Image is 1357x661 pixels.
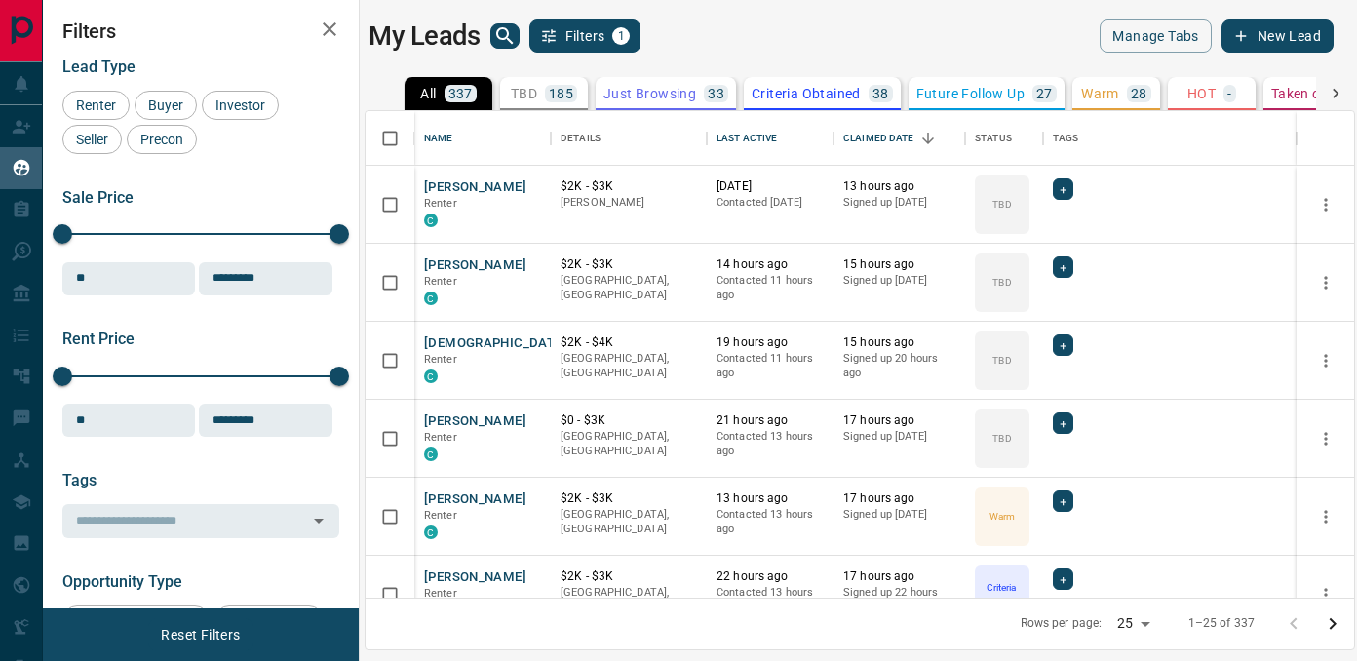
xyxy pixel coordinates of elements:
button: more [1311,424,1340,453]
h2: Filters [62,19,339,43]
div: + [1053,256,1073,278]
span: Lead Type [62,58,136,76]
p: $2K - $3K [561,256,697,273]
div: + [1053,412,1073,434]
p: Contacted 11 hours ago [717,273,824,303]
p: $0 - $3K [561,412,697,429]
p: Signed up [DATE] [843,429,955,445]
button: [PERSON_NAME] [424,490,526,509]
button: more [1311,190,1340,219]
p: Criteria Obtained [752,87,861,100]
span: + [1060,179,1066,199]
p: 19 hours ago [717,334,824,351]
p: 17 hours ago [843,412,955,429]
p: Contacted [DATE] [717,195,824,211]
p: [GEOGRAPHIC_DATA], [GEOGRAPHIC_DATA] [561,507,697,537]
button: [PERSON_NAME] [424,256,526,275]
span: Investor [209,97,272,113]
button: more [1311,580,1340,609]
p: Rows per page: [1021,615,1103,632]
div: Last Active [707,111,834,166]
div: Claimed Date [843,111,914,166]
div: Details [551,111,707,166]
div: condos.ca [424,292,438,305]
button: [PERSON_NAME] [424,568,526,587]
p: $2K - $3K [561,490,697,507]
p: 14 hours ago [717,256,824,273]
p: $2K - $3K [561,178,697,195]
div: Name [414,111,551,166]
p: 27 [1036,87,1053,100]
p: - [1227,87,1231,100]
span: Opportunity Type [62,572,182,591]
span: + [1060,491,1066,511]
span: Renter [424,275,457,288]
button: [DEMOGRAPHIC_DATA][PERSON_NAME] [424,334,670,353]
div: Buyer [135,91,197,120]
p: Signed up [DATE] [843,507,955,523]
p: 185 [549,87,573,100]
span: Seller [69,132,115,147]
p: Contacted 13 hours ago [717,429,824,459]
span: Renter [424,509,457,522]
p: 337 [448,87,473,100]
span: + [1060,257,1066,277]
p: 17 hours ago [843,568,955,585]
div: Claimed Date [834,111,965,166]
p: $2K - $3K [561,568,697,585]
p: Signed up 20 hours ago [843,351,955,381]
p: Signed up [DATE] [843,273,955,289]
div: + [1053,568,1073,590]
p: Criteria Obtained [977,580,1027,609]
button: Sort [914,125,942,152]
div: Details [561,111,601,166]
button: Filters1 [529,19,641,53]
p: 13 hours ago [717,490,824,507]
p: 1–25 of 337 [1188,615,1255,632]
button: Go to next page [1313,604,1352,643]
p: $2K - $4K [561,334,697,351]
button: more [1311,346,1340,375]
div: Tags [1053,111,1079,166]
p: Warm [989,509,1015,524]
p: Warm [1081,87,1119,100]
span: Renter [424,431,457,444]
span: Buyer [141,97,190,113]
p: [GEOGRAPHIC_DATA], [GEOGRAPHIC_DATA] [561,273,697,303]
p: 38 [872,87,889,100]
button: Manage Tabs [1100,19,1211,53]
div: Name [424,111,453,166]
div: condos.ca [424,525,438,539]
p: 13 hours ago [843,178,955,195]
p: [PERSON_NAME] [561,195,697,211]
p: Signed up 22 hours ago [843,585,955,615]
p: TBD [992,275,1011,290]
p: HOT [1187,87,1216,100]
p: [GEOGRAPHIC_DATA], [GEOGRAPHIC_DATA] [561,585,697,615]
p: 17 hours ago [843,490,955,507]
button: search button [490,23,520,49]
button: [PERSON_NAME] [424,412,526,431]
span: Renter [424,353,457,366]
p: 33 [708,87,724,100]
p: Just Browsing [603,87,696,100]
span: + [1060,569,1066,589]
p: 15 hours ago [843,334,955,351]
p: All [420,87,436,100]
span: Renter [424,587,457,600]
p: TBD [511,87,537,100]
button: more [1311,268,1340,297]
p: 22 hours ago [717,568,824,585]
p: Contacted 13 hours ago [717,507,824,537]
div: + [1053,334,1073,356]
button: New Lead [1221,19,1334,53]
p: [GEOGRAPHIC_DATA], [GEOGRAPHIC_DATA] [561,429,697,459]
div: Seller [62,125,122,154]
span: + [1060,413,1066,433]
p: [GEOGRAPHIC_DATA], [GEOGRAPHIC_DATA] [561,351,697,381]
p: Contacted 11 hours ago [717,351,824,381]
button: [PERSON_NAME] [424,178,526,197]
div: condos.ca [424,214,438,227]
span: Rent Price [62,330,135,348]
h1: My Leads [368,20,481,52]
